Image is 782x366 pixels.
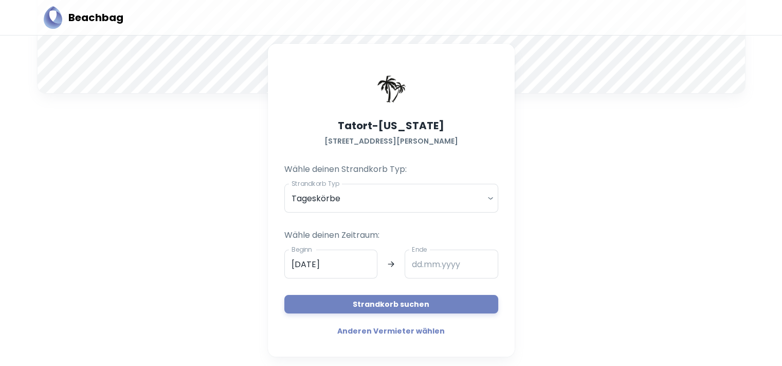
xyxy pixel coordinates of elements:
button: Strandkorb suchen [284,295,498,313]
a: Anderen Vermieter wählen [284,322,498,340]
h5: Beachbag [68,10,123,25]
input: dd.mm.yyyy [405,250,498,278]
img: Beachbag [44,6,62,29]
input: dd.mm.yyyy [284,250,378,278]
a: BeachbagBeachbag [44,6,123,29]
